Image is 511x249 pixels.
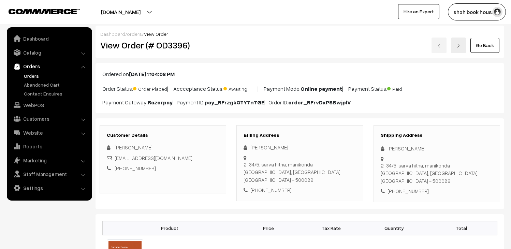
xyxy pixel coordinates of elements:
[223,84,258,92] span: Awaiting
[133,84,167,92] span: Order Placed
[9,60,90,72] a: Orders
[100,40,227,50] h2: View Order (# OD3396)
[301,85,342,92] b: Online payment
[492,7,502,17] img: user
[9,99,90,111] a: WebPOS
[151,71,175,77] b: 04:08 PM
[425,221,497,235] th: Total
[470,38,499,53] a: Go Back
[205,99,264,106] b: pay_RFrzgkQTY7n7GE
[237,221,300,235] th: Price
[144,31,168,37] span: View Order
[115,144,152,150] span: [PERSON_NAME]
[9,9,80,14] img: COMMMERCE
[381,187,493,195] div: [PHONE_NUMBER]
[381,162,493,185] div: 2-34/5, sarva hitha, manikonda [GEOGRAPHIC_DATA], [GEOGRAPHIC_DATA], [GEOGRAPHIC_DATA] - 500089
[398,4,439,19] a: Hire an Expert
[9,127,90,139] a: Website
[456,44,461,48] img: right-arrow.png
[9,32,90,45] a: Dashboard
[9,154,90,166] a: Marketing
[102,70,497,78] p: Ordered on at
[100,31,125,37] a: Dashboard
[9,140,90,152] a: Reports
[148,99,173,106] b: Razorpay
[448,3,506,20] button: shah book hous…
[363,221,425,235] th: Quantity
[127,31,142,37] a: orders
[100,30,499,38] div: / /
[387,84,421,92] span: Paid
[244,161,356,184] div: 2-34/5, sarva hitha, manikonda [GEOGRAPHIC_DATA], [GEOGRAPHIC_DATA], [GEOGRAPHIC_DATA] - 500089
[22,72,90,79] a: Orders
[9,182,90,194] a: Settings
[102,98,497,106] p: Payment Gateway: | Payment ID: | Order ID:
[129,71,146,77] b: [DATE]
[77,3,164,20] button: [DOMAIN_NAME]
[381,132,493,138] h3: Shipping Address
[300,221,363,235] th: Tax Rate
[22,81,90,88] a: Abandoned Cart
[244,132,356,138] h3: Billing Address
[115,155,192,161] a: [EMAIL_ADDRESS][DOMAIN_NAME]
[103,221,237,235] th: Product
[107,132,219,138] h3: Customer Details
[9,46,90,59] a: Catalog
[288,99,351,106] b: order_RFrvDxPSBwjplV
[9,7,68,15] a: COMMMERCE
[22,90,90,97] a: Contact Enquires
[244,186,356,194] div: [PHONE_NUMBER]
[115,165,156,171] a: [PHONE_NUMBER]
[9,113,90,125] a: Customers
[244,144,356,151] div: [PERSON_NAME]
[9,168,90,180] a: Staff Management
[381,145,493,152] div: [PERSON_NAME]
[102,84,497,93] p: Order Status: | Accceptance Status: | Payment Mode: | Payment Status:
